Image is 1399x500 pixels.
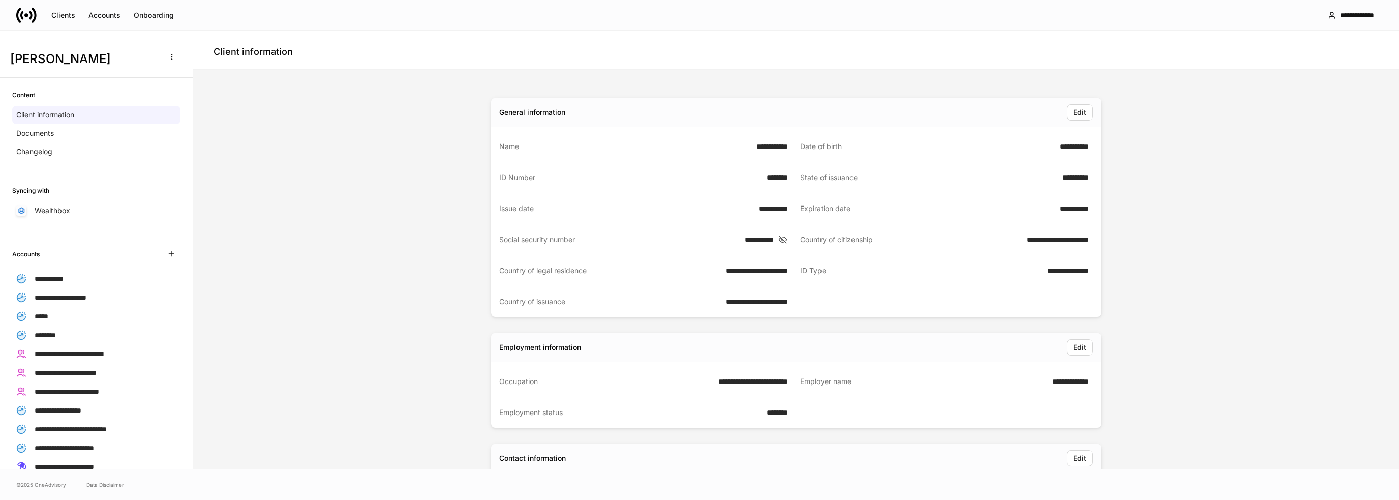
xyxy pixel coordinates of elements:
h3: [PERSON_NAME] [10,51,157,67]
h6: Syncing with [12,186,49,195]
button: Edit [1067,450,1093,466]
div: Occupation [499,376,712,387]
span: © 2025 OneAdvisory [16,481,66,489]
div: State of issuance [800,172,1056,183]
p: Changelog [16,146,52,157]
div: Clients [51,12,75,19]
button: Accounts [82,7,127,23]
div: ID Type [800,266,1041,276]
div: Country of citizenship [800,234,1021,245]
div: Edit [1073,455,1086,462]
div: Edit [1073,344,1086,351]
h6: Content [12,90,35,100]
p: Client information [16,110,74,120]
div: Employment information [499,342,581,352]
button: Edit [1067,104,1093,121]
div: Employer name [800,376,1046,387]
div: Name [499,141,750,152]
a: Documents [12,124,180,142]
div: Country of legal residence [499,266,720,276]
p: Documents [16,128,54,138]
button: Clients [45,7,82,23]
button: Edit [1067,339,1093,356]
button: Onboarding [127,7,180,23]
p: Wealthbox [35,205,70,216]
div: Accounts [88,12,120,19]
div: Contact information [499,453,566,463]
div: Issue date [499,203,753,214]
div: Social security number [499,234,739,245]
div: ID Number [499,172,761,183]
div: Date of birth [800,141,1054,152]
div: Country of issuance [499,297,720,307]
a: Client information [12,106,180,124]
div: Edit [1073,109,1086,116]
h6: Accounts [12,249,40,259]
div: Onboarding [134,12,174,19]
a: Wealthbox [12,201,180,220]
h4: Client information [214,46,293,58]
div: Employment status [499,407,761,418]
a: Data Disclaimer [86,481,124,489]
div: General information [499,107,565,117]
a: Changelog [12,142,180,161]
div: Expiration date [800,203,1054,214]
